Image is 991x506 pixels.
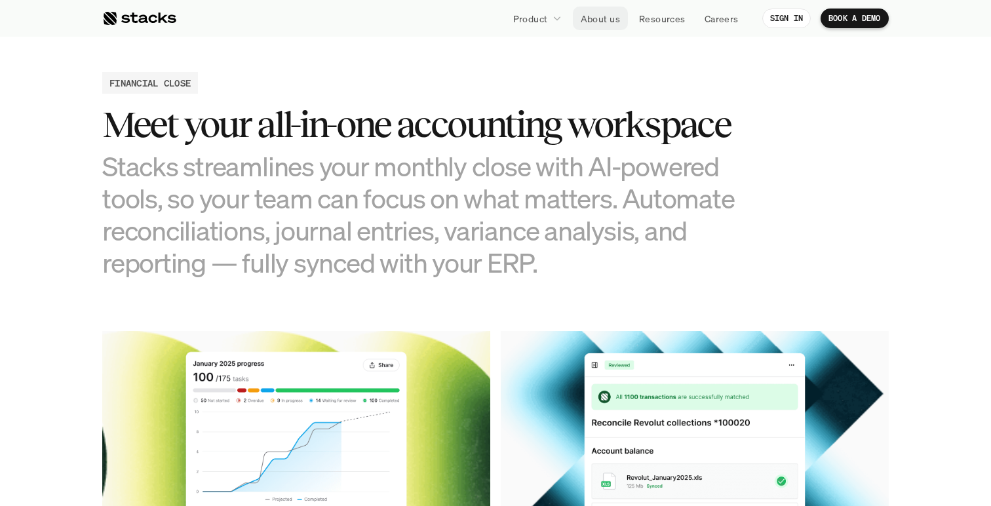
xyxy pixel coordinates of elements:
a: Resources [631,7,693,30]
p: Resources [639,12,686,26]
p: SIGN IN [770,14,804,23]
a: Privacy Policy [155,303,212,313]
h2: FINANCIAL CLOSE [109,76,191,90]
p: Careers [705,12,739,26]
a: SIGN IN [762,9,811,28]
a: Careers [697,7,747,30]
a: About us [573,7,628,30]
h3: Meet your all-in-one accounting workspace [102,104,758,145]
p: About us [581,12,620,26]
p: Product [513,12,548,26]
a: BOOK A DEMO [821,9,889,28]
p: BOOK A DEMO [828,14,881,23]
h3: Stacks streamlines your monthly close with AI-powered tools, so your team can focus on what matte... [102,150,758,279]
